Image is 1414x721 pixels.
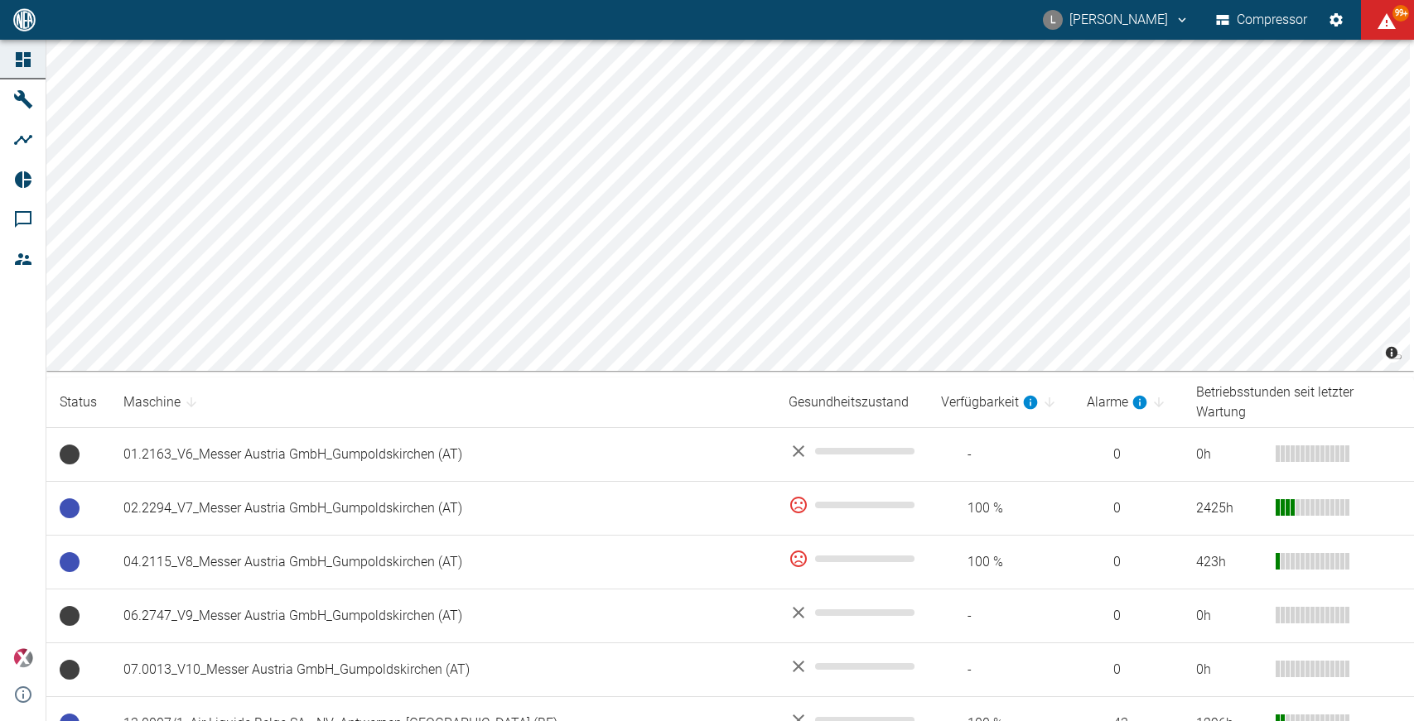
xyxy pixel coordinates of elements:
[789,549,915,569] div: 0 %
[789,495,915,515] div: 0 %
[46,377,110,428] th: Status
[775,377,928,428] th: Gesundheitszustand
[1087,499,1170,518] span: 0
[941,553,1060,572] span: 100 %
[1196,499,1262,518] div: 2425 h
[13,648,33,668] img: Xplore Logo
[1043,10,1063,30] div: L
[789,441,915,461] div: No data
[46,40,1410,371] canvas: Map
[1087,661,1170,680] span: 0
[941,499,1060,518] span: 100 %
[1087,607,1170,626] span: 0
[1087,392,1148,412] div: berechnet für die letzten 7 Tage
[12,8,37,31] img: logo
[123,392,202,412] span: Maschine
[60,498,80,518] span: Betriebsbereit
[789,603,915,622] div: No data
[110,589,775,643] td: 06.2747_V9_Messer Austria GmbH_Gumpoldskirchen (AT)
[1196,553,1262,572] div: 423 h
[110,536,775,589] td: 04.2115_V8_Messer Austria GmbH_Gumpoldskirchen (AT)
[1196,445,1262,464] div: 0 h
[941,445,1060,464] span: -
[60,445,80,464] span: Keine Daten
[110,428,775,482] td: 01.2163_V6_Messer Austria GmbH_Gumpoldskirchen (AT)
[1040,5,1192,35] button: luca.corigliano@neuman-esser.com
[1196,661,1262,680] div: 0 h
[110,482,775,536] td: 02.2294_V7_Messer Austria GmbH_Gumpoldskirchen (AT)
[110,643,775,697] td: 07.0013_V10_Messer Austria GmbH_Gumpoldskirchen (AT)
[1392,5,1409,22] span: 99+
[941,392,1039,412] div: berechnet für die letzten 7 Tage
[1196,607,1262,626] div: 0 h
[1321,5,1351,35] button: Einstellungen
[1183,377,1414,428] th: Betriebsstunden seit letzter Wartung
[60,552,80,572] span: Betriebsbereit
[941,607,1060,626] span: -
[1213,5,1311,35] button: Compressor
[941,661,1060,680] span: -
[789,656,915,676] div: No data
[60,606,80,626] span: Keine Daten
[60,660,80,680] span: Keine Daten
[1087,445,1170,464] span: 0
[1087,553,1170,572] span: 0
